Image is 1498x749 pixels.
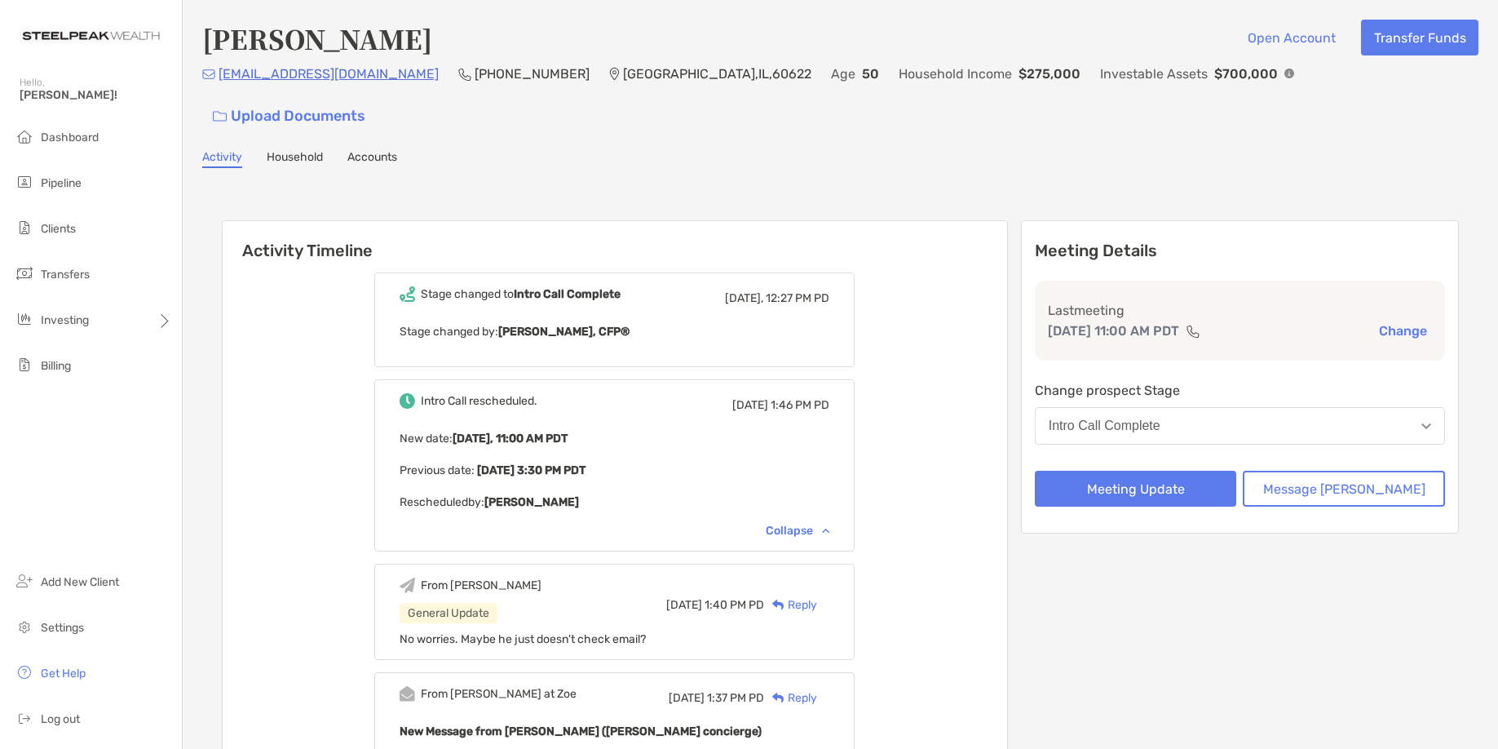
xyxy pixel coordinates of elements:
img: settings icon [15,617,34,636]
span: Add New Client [41,575,119,589]
button: Open Account [1235,20,1348,55]
div: Collapse [766,524,829,538]
span: Clients [41,222,76,236]
span: Pipeline [41,176,82,190]
span: 1:40 PM PD [705,598,764,612]
div: Reply [764,689,817,707]
img: button icon [213,111,227,122]
h4: [PERSON_NAME] [202,20,432,57]
a: Household [267,150,323,168]
img: Location Icon [609,68,620,81]
p: Change prospect Stage [1035,380,1445,401]
span: Dashboard [41,131,99,144]
span: Billing [41,359,71,373]
img: Chevron icon [822,528,829,533]
span: Settings [41,621,84,635]
img: Event icon [400,686,415,702]
p: New date : [400,428,829,449]
span: Get Help [41,667,86,680]
img: Info Icon [1284,69,1294,78]
p: [DATE] 11:00 AM PDT [1048,321,1179,341]
p: Rescheduled by: [400,492,829,512]
img: get-help icon [15,663,34,682]
div: Intro Call rescheduled. [421,394,537,408]
a: Accounts [347,150,397,168]
p: Previous date: [400,460,829,481]
p: Age [831,64,855,84]
span: [PERSON_NAME]! [20,88,172,102]
img: pipeline icon [15,172,34,192]
b: [DATE], 11:00 AM PDT [453,432,568,445]
button: Meeting Update [1035,471,1237,507]
button: Intro Call Complete [1035,407,1445,445]
p: Meeting Details [1035,241,1445,261]
span: Transfers [41,268,90,281]
b: [DATE] 3:30 PM PDT [475,463,586,477]
img: communication type [1186,325,1200,338]
p: [PHONE_NUMBER] [475,64,590,84]
img: Event icon [400,578,415,593]
p: Last meeting [1048,300,1432,321]
img: transfers icon [15,264,34,283]
img: Zoe Logo [20,7,162,65]
button: Transfer Funds [1361,20,1478,55]
img: Event icon [400,393,415,409]
p: [EMAIL_ADDRESS][DOMAIN_NAME] [219,64,439,84]
p: $275,000 [1019,64,1080,84]
p: $700,000 [1214,64,1278,84]
div: Reply [764,596,817,614]
span: [DATE] [732,398,768,412]
a: Upload Documents [202,99,376,134]
img: Reply icon [772,600,784,610]
img: Open dropdown arrow [1421,423,1431,429]
b: Intro Call Complete [514,287,621,301]
span: [DATE] [666,598,702,612]
span: No worries. Maybe he just doesn't check email? [400,632,646,646]
b: [PERSON_NAME] [484,495,579,509]
b: New Message from [PERSON_NAME] ([PERSON_NAME] concierge) [400,725,762,738]
img: Reply icon [772,693,784,703]
p: Investable Assets [1100,64,1208,84]
span: 1:37 PM PD [707,691,764,705]
span: Log out [41,712,80,726]
div: From [PERSON_NAME] at Zoe [421,687,577,701]
span: [DATE], [725,291,763,305]
img: clients icon [15,218,34,237]
b: [PERSON_NAME], CFP® [498,325,630,339]
img: dashboard icon [15,126,34,146]
img: billing icon [15,355,34,374]
p: [GEOGRAPHIC_DATA] , IL , 60622 [623,64,811,84]
span: 1:46 PM PD [771,398,829,412]
img: add_new_client icon [15,571,34,591]
img: investing icon [15,309,34,329]
img: Event icon [400,286,415,302]
button: Change [1374,322,1432,339]
img: Phone Icon [458,68,471,81]
button: Message [PERSON_NAME] [1243,471,1445,507]
p: Household Income [899,64,1012,84]
span: Investing [41,313,89,327]
span: 12:27 PM PD [766,291,829,305]
p: Stage changed by: [400,321,829,342]
div: General Update [400,603,497,623]
div: From [PERSON_NAME] [421,578,541,592]
h6: Activity Timeline [223,221,1007,260]
div: Stage changed to [421,287,621,301]
p: 50 [862,64,879,84]
a: Activity [202,150,242,168]
div: Intro Call Complete [1049,419,1160,433]
img: Email Icon [202,69,215,79]
span: [DATE] [669,691,705,705]
img: logout icon [15,708,34,728]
